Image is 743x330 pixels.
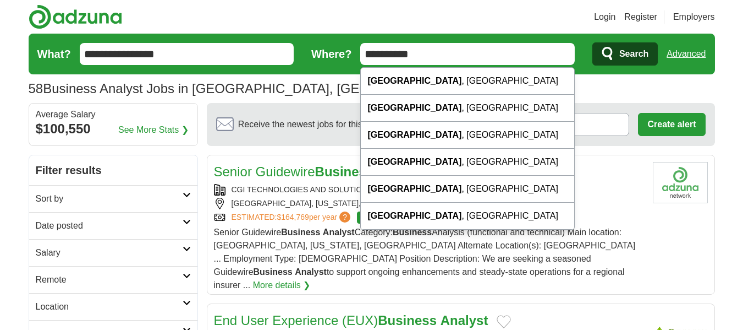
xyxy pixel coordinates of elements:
[118,123,189,137] a: See More Stats ❯
[361,122,574,149] div: , [GEOGRAPHIC_DATA]
[36,273,183,286] h2: Remote
[594,10,615,24] a: Login
[497,315,511,328] button: Add to favorite jobs
[367,184,461,193] strong: [GEOGRAPHIC_DATA]
[667,43,706,65] a: Advanced
[311,46,351,62] label: Where?
[29,81,475,96] h1: Business Analyst Jobs in [GEOGRAPHIC_DATA], [GEOGRAPHIC_DATA]
[36,110,191,119] div: Average Salary
[673,10,715,24] a: Employers
[232,212,353,224] a: ESTIMATED:$164,769per year?
[361,149,574,176] div: , [GEOGRAPHIC_DATA]
[323,228,355,237] strong: Analyst
[253,279,311,292] a: More details ❯
[367,157,461,166] strong: [GEOGRAPHIC_DATA]
[367,103,461,112] strong: [GEOGRAPHIC_DATA]
[653,162,708,203] img: CGI Technologies and Solutions logo
[367,211,461,220] strong: [GEOGRAPHIC_DATA]
[36,119,191,139] div: $100,550
[361,176,574,203] div: , [GEOGRAPHIC_DATA]
[254,267,293,277] strong: Business
[232,185,393,194] a: CGI TECHNOLOGIES AND SOLUTIONS, INC.
[214,313,488,328] a: End User Experience (EUX)Business Analyst
[315,164,374,179] strong: Business
[214,164,425,179] a: Senior GuidewireBusiness Analyst
[357,212,400,224] span: TOP MATCH
[214,228,636,290] span: Senior Guidewire Category: Analysis (functional and technical) Main location: [GEOGRAPHIC_DATA], ...
[29,185,197,212] a: Sort by
[29,79,43,99] span: 58
[29,4,122,29] img: Adzuna logo
[619,43,648,65] span: Search
[277,213,309,221] span: $164,769
[624,10,657,24] a: Register
[361,203,574,230] div: , [GEOGRAPHIC_DATA]
[29,266,197,293] a: Remote
[36,246,183,259] h2: Salary
[29,239,197,266] a: Salary
[29,155,197,185] h2: Filter results
[339,212,350,223] span: ?
[367,130,461,139] strong: [GEOGRAPHIC_DATA]
[36,219,183,232] h2: Date posted
[29,293,197,320] a: Location
[378,313,437,328] strong: Business
[281,228,320,237] strong: Business
[441,313,488,328] strong: Analyst
[367,76,461,85] strong: [GEOGRAPHIC_DATA]
[592,42,658,66] button: Search
[638,113,705,136] button: Create alert
[393,228,432,237] strong: Business
[29,212,197,239] a: Date posted
[295,267,327,277] strong: Analyst
[361,95,574,122] div: , [GEOGRAPHIC_DATA]
[36,300,183,313] h2: Location
[361,68,574,95] div: , [GEOGRAPHIC_DATA]
[238,118,426,131] span: Receive the newest jobs for this search :
[37,46,71,62] label: What?
[214,198,644,209] div: [GEOGRAPHIC_DATA], [US_STATE], 35298
[36,192,183,205] h2: Sort by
